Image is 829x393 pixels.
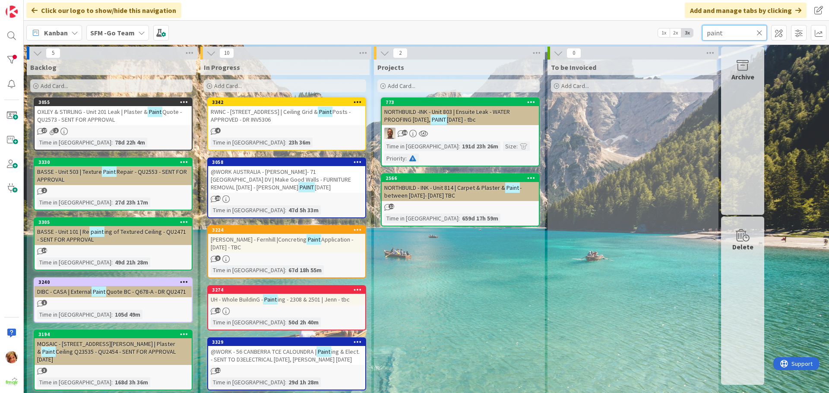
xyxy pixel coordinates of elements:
[212,99,365,105] div: 3342
[315,183,331,191] span: [DATE]
[219,48,234,58] span: 10
[37,138,111,147] div: Time in [GEOGRAPHIC_DATA]
[38,99,192,105] div: 3055
[208,338,365,346] div: 3329
[561,82,589,90] span: Add Card...
[384,108,510,123] span: NORTHBUILD -INK - Unit 803 | Ensuite Leak - WATER PROOFING [DATE],
[35,158,192,166] div: 3330
[211,348,316,355] span: @WORK - 56 CANBERRA TCE CALOUNDRA |
[459,214,460,223] span: :
[732,242,753,252] div: Delete
[298,182,315,192] mark: PAINT
[38,279,192,285] div: 3240
[286,377,321,387] div: 29d 1h 28m
[41,300,47,305] span: 1
[35,98,192,106] div: 3055
[37,340,175,355] span: MOSAIC - [STREET_ADDRESS][PERSON_NAME] | Plaster &
[41,248,47,253] span: 14
[35,98,192,125] div: 3055OXLEY & STIRLING - Unit 201 Leak | Plaster &PaintQuote - QU2573 - SENT FOR APPROVAL
[402,130,408,135] span: 36
[211,318,285,327] div: Time in [GEOGRAPHIC_DATA]
[278,296,350,303] span: ing - 2308 & 2501 | Jenn - tbc
[41,82,68,90] span: Add Card...
[566,48,581,58] span: 0
[211,108,318,116] span: RWNC - [STREET_ADDRESS] | Ceiling Grid &
[286,138,313,147] div: 23h 36m
[447,116,476,123] span: [DATE] - tbc
[215,255,221,261] span: 9
[38,159,192,165] div: 3330
[211,108,351,123] span: Posts - APPROVED - DR INV5306
[215,308,221,313] span: 19
[113,310,142,319] div: 105d 49m
[208,286,365,305] div: 3274UH - Whole BuildinG -Painting - 2308 & 2501 | Jenn - tbc
[212,159,365,165] div: 3058
[382,174,539,201] div: 2566NORTHBUILD - INK - Unit 814 | Carpet & Plaster &Paint- between [DATE]- [DATE] TBC
[35,218,192,245] div: 3305BASSE - Unit 101 | Repainting of Textured Ceiling - QU2471 - SENT FOR APPROVAL
[208,226,365,234] div: 3224
[102,167,117,176] mark: Paint
[384,141,459,151] div: Time in [GEOGRAPHIC_DATA]
[208,98,365,125] div: 3342RWNC - [STREET_ADDRESS] | Ceiling Grid &PaintPosts - APPROVED - DR INV5306
[37,310,111,319] div: Time in [GEOGRAPHIC_DATA]
[551,63,596,72] span: To be Invoiced
[35,330,192,365] div: 3194MOSAIC - [STREET_ADDRESS][PERSON_NAME] | Plaster &PaintCeiling Q23535 - QU2454 - SENT FOR APP...
[286,318,321,327] div: 50d 2h 40m
[286,265,324,275] div: 67d 18h 55m
[388,82,415,90] span: Add Card...
[37,377,111,387] div: Time in [GEOGRAPHIC_DATA]
[670,28,681,37] span: 2x
[35,218,192,226] div: 3305
[211,168,351,191] span: @WORK AUSTRALIA - [PERSON_NAME]- 71 [GEOGRAPHIC_DATA] DV | Make Good Walls - FURNITURE REMOVAL [D...
[286,205,321,215] div: 47d 5h 33m
[285,138,286,147] span: :
[35,278,192,297] div: 3240DIBC - CASA | ExternalPaintQuote BC - Q678-A - DR QU2471
[503,141,516,151] div: Size
[516,141,518,151] span: :
[37,348,176,363] span: Ceiling Q23535 - QU2454 - SENT FOR APPROVAL [DATE]
[38,219,192,225] div: 3305
[26,3,181,18] div: Click our logo to show/hide this navigation
[460,214,500,223] div: 659d 17h 59m
[6,6,18,18] img: Visit kanbanzone.com
[113,258,150,267] div: 49d 21h 28m
[106,288,186,296] span: Quote BC - Q678-A - DR QU2471
[113,377,150,387] div: 168d 3h 36m
[111,198,113,207] span: :
[382,128,539,139] div: SD
[18,1,39,12] span: Support
[214,82,242,90] span: Add Card...
[405,154,407,163] span: :
[215,195,221,201] span: 28
[316,346,331,356] mark: Paint
[37,168,187,183] span: Repair - QU2553 - SENT FOR APPROVAL
[211,205,285,215] div: Time in [GEOGRAPHIC_DATA]
[208,226,365,253] div: 3224[PERSON_NAME] - Fernhill |ConcretingPaintApplication - [DATE] - TBC
[208,158,365,193] div: 3058@WORK AUSTRALIA - [PERSON_NAME]- 71 [GEOGRAPHIC_DATA] DV | Make Good Walls - FURNITURE REMOVA...
[386,175,539,181] div: 2566
[208,286,365,294] div: 3274
[702,25,767,41] input: Quick Filter...
[393,48,408,58] span: 2
[211,265,285,275] div: Time in [GEOGRAPHIC_DATA]
[6,351,18,363] img: KD
[111,310,113,319] span: :
[211,296,263,303] span: UH - Whole BuildinG -
[285,318,286,327] span: :
[35,278,192,286] div: 3240
[318,107,332,116] mark: Paint
[37,108,182,123] span: Quote - QU2573 - SENT FOR APPROVAL
[389,204,394,209] span: 12
[37,258,111,267] div: Time in [GEOGRAPHIC_DATA]
[41,346,56,356] mark: Paint
[37,198,111,207] div: Time in [GEOGRAPHIC_DATA]
[307,234,321,244] mark: Paint
[285,205,286,215] span: :
[89,226,104,236] mark: paint
[382,174,539,182] div: 2566
[208,158,365,166] div: 3058
[377,63,404,72] span: Projects
[731,72,754,82] div: Archive
[37,108,148,116] span: OXLEY & STIRLING - Unit 201 Leak | Plaster &
[215,368,221,373] span: 22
